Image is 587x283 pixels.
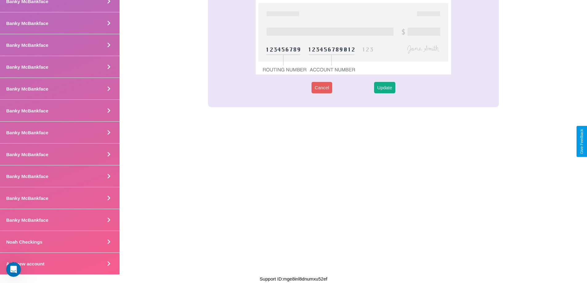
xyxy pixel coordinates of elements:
h4: Banky McBankface [6,108,48,113]
h4: Banky McBankface [6,152,48,157]
h4: Banky McBankface [6,130,48,135]
h4: Banky McBankface [6,42,48,48]
h4: Banky McBankface [6,21,48,26]
h4: Noah Checkings [6,239,43,245]
button: Update [374,82,395,93]
h4: Banky McBankface [6,64,48,70]
button: Cancel [312,82,332,93]
h4: Add new account [6,261,44,266]
div: Give Feedback [580,129,584,154]
h4: Banky McBankface [6,174,48,179]
h4: Banky McBankface [6,86,48,91]
iframe: Intercom live chat [6,262,21,277]
h4: Banky McBankface [6,217,48,223]
p: Support ID: mge8inl8dnumxu52ef [260,275,327,283]
h4: Banky McBankface [6,196,48,201]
